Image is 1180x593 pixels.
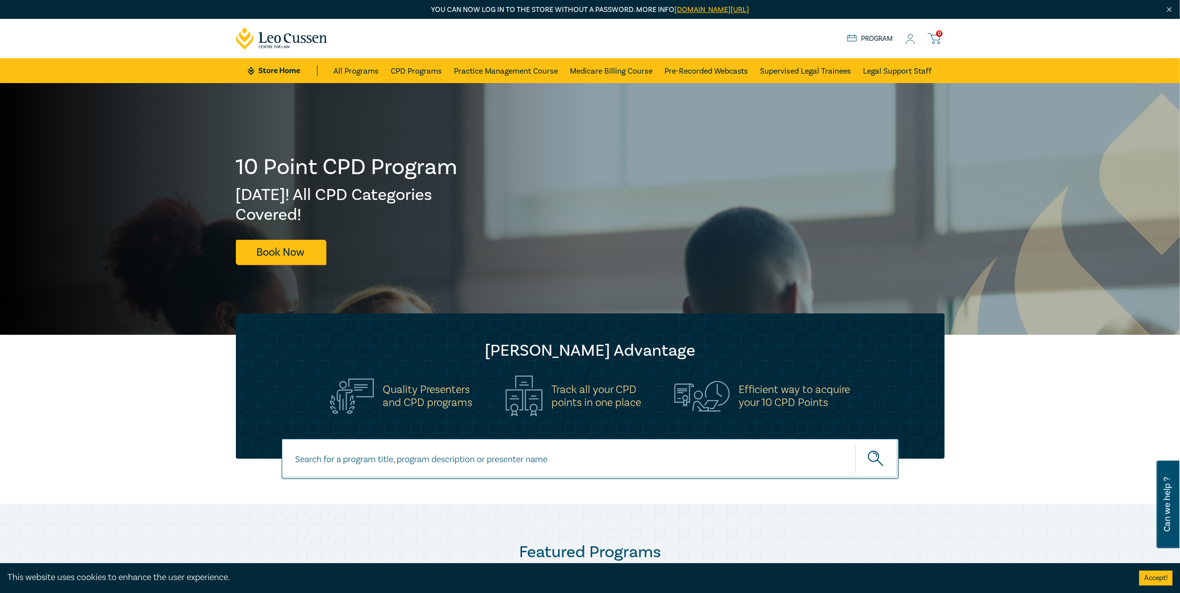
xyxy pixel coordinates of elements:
[739,383,850,409] h5: Efficient way to acquire your 10 CPD Points
[383,383,472,409] h5: Quality Presenters and CPD programs
[333,58,379,83] a: All Programs
[760,58,852,83] a: Supervised Legal Trainees
[391,58,442,83] a: CPD Programs
[236,185,459,225] h2: [DATE]! All CPD Categories Covered!
[674,5,749,14] a: [DOMAIN_NAME][URL]
[506,376,542,416] img: Track all your CPD<br>points in one place
[863,58,932,83] a: Legal Support Staff
[282,439,899,479] input: Search for a program title, program description or presenter name
[674,381,730,411] img: Efficient way to acquire<br>your 10 CPD Points
[570,58,652,83] a: Medicare Billing Course
[236,542,945,562] h2: Featured Programs
[454,58,558,83] a: Practice Management Course
[256,341,925,361] h2: [PERSON_NAME] Advantage
[1139,571,1173,586] button: Accept cookies
[551,383,641,409] h5: Track all your CPD points in one place
[330,379,374,414] img: Quality Presenters<br>and CPD programs
[664,58,749,83] a: Pre-Recorded Webcasts
[236,240,325,264] a: Book Now
[1165,5,1174,14] img: Close
[936,30,943,37] span: 0
[236,4,945,15] p: You can now log in to the store without a password. More info
[248,65,317,76] a: Store Home
[847,33,893,44] a: Program
[1163,467,1172,542] span: Can we help ?
[7,571,1124,584] div: This website uses cookies to enhance the user experience.
[236,154,459,180] h1: 10 Point CPD Program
